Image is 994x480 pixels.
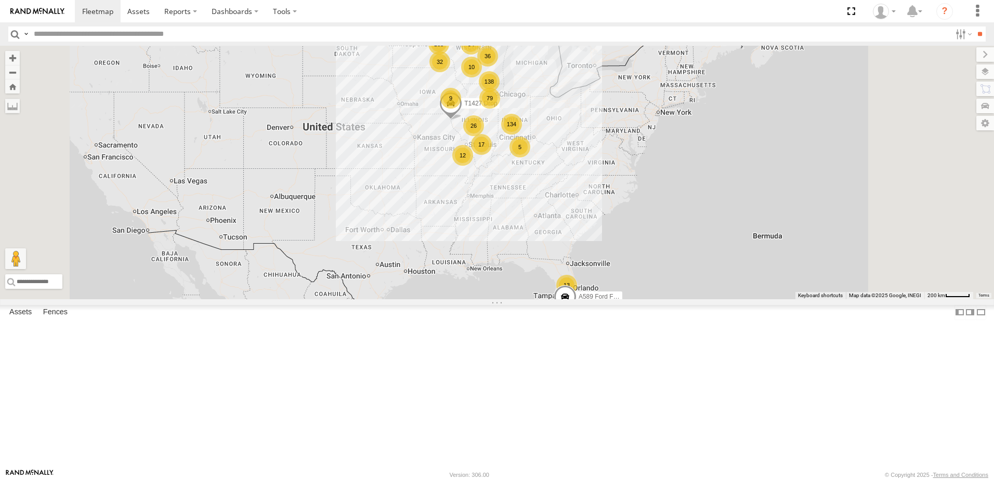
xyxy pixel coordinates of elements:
div: Version: 306.00 [450,472,489,478]
a: Visit our Website [6,470,54,480]
label: Assets [4,305,37,319]
label: Map Settings [976,116,994,130]
div: 79 [479,88,500,109]
label: Search Query [22,26,30,42]
button: Keyboard shortcuts [798,292,843,299]
div: © Copyright 2025 - [885,472,988,478]
span: T1427 Drop [464,100,497,107]
label: Search Filter Options [951,26,974,42]
button: Drag Pegman onto the map to open Street View [5,248,26,269]
div: 12 [452,145,473,166]
div: 138 [479,71,500,92]
span: 200 km [927,292,945,298]
div: 17 [471,134,492,155]
button: Zoom in [5,51,20,65]
span: Map data ©2025 Google, INEGI [849,292,921,298]
label: Measure [5,99,20,113]
i: ? [936,3,953,20]
img: rand-logo.svg [10,8,64,15]
span: A589 Ford F350 [579,293,624,300]
div: 13 [556,275,577,296]
a: Terms and Conditions [933,472,988,478]
label: Dock Summary Table to the Right [965,305,975,320]
div: 9 [440,88,461,109]
label: Dock Summary Table to the Left [954,305,965,320]
div: 5 [509,137,530,157]
div: 36 [477,46,498,66]
button: Zoom out [5,65,20,79]
div: 134 [501,114,522,135]
label: Hide Summary Table [976,305,986,320]
button: Map Scale: 200 km per 44 pixels [924,292,973,299]
div: 10 [461,57,482,77]
button: Zoom Home [5,79,20,94]
div: 32 [429,51,450,72]
label: Fences [38,305,73,319]
a: Terms (opens in new tab) [978,294,989,298]
div: 26 [463,115,484,136]
div: Sheila Holbach [869,4,899,19]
